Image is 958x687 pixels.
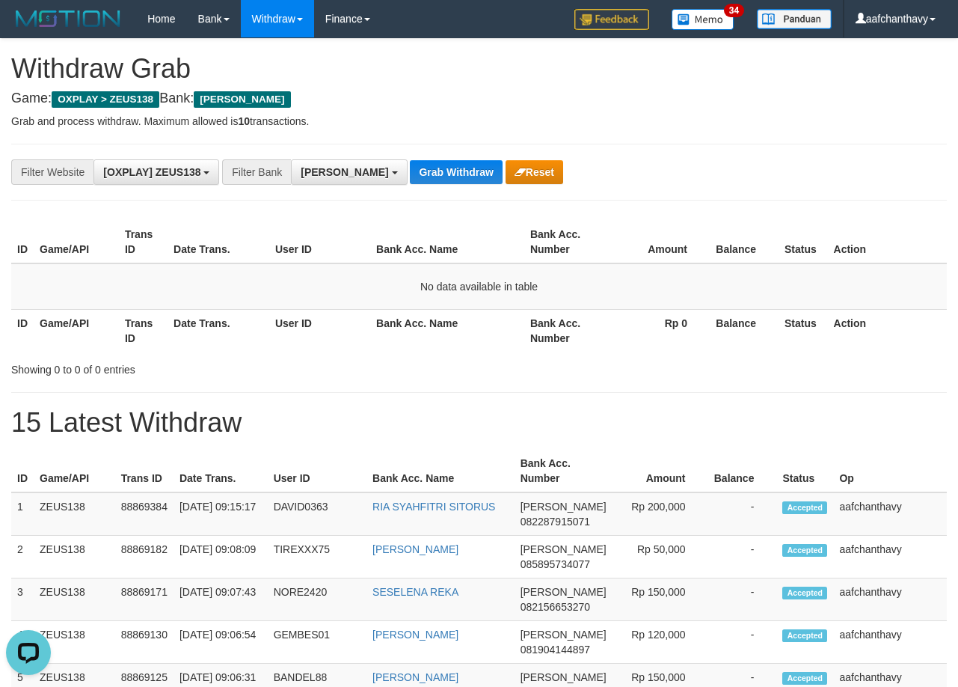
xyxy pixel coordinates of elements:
button: Grab Withdraw [410,160,502,184]
h1: 15 Latest Withdraw [11,408,947,438]
td: Rp 120,000 [612,621,708,664]
span: [PERSON_NAME] [521,501,607,513]
th: Trans ID [119,309,168,352]
span: [PERSON_NAME] [521,629,607,641]
th: ID [11,221,34,263]
td: Rp 200,000 [612,492,708,536]
td: 2 [11,536,34,578]
td: 88869171 [115,578,174,621]
span: Accepted [782,587,827,599]
th: Bank Acc. Number [524,221,609,263]
td: [DATE] 09:15:17 [174,492,268,536]
th: Amount [609,221,710,263]
th: Trans ID [115,450,174,492]
td: - [708,578,777,621]
span: [PERSON_NAME] [301,166,388,178]
div: Filter Bank [222,159,291,185]
span: Copy 082287915071 to clipboard [521,516,590,528]
h4: Game: Bank: [11,91,947,106]
a: [PERSON_NAME] [372,629,458,641]
td: [DATE] 09:07:43 [174,578,268,621]
img: Button%20Memo.svg [672,9,734,30]
p: Grab and process withdraw. Maximum allowed is transactions. [11,114,947,129]
th: Rp 0 [609,309,710,352]
th: User ID [269,221,370,263]
td: 88869182 [115,536,174,578]
a: [PERSON_NAME] [372,671,458,683]
a: SESELENA REKA [372,586,458,598]
th: Status [776,450,833,492]
td: DAVID0363 [268,492,366,536]
span: Copy 082156653270 to clipboard [521,601,590,613]
h1: Withdraw Grab [11,54,947,84]
td: aafchanthavy [833,578,947,621]
span: [PERSON_NAME] [194,91,290,108]
th: Trans ID [119,221,168,263]
td: - [708,492,777,536]
span: Accepted [782,672,827,685]
th: Status [779,221,828,263]
td: aafchanthavy [833,492,947,536]
td: - [708,621,777,664]
th: User ID [268,450,366,492]
div: Showing 0 to 0 of 0 entries [11,356,388,377]
td: 4 [11,621,34,664]
span: OXPLAY > ZEUS138 [52,91,159,108]
td: ZEUS138 [34,536,115,578]
button: Reset [506,160,563,184]
img: Feedback.jpg [574,9,649,30]
th: Date Trans. [168,309,269,352]
th: Balance [710,221,779,263]
div: Filter Website [11,159,93,185]
td: No data available in table [11,263,947,310]
td: Rp 50,000 [612,536,708,578]
th: Game/API [34,309,119,352]
th: Balance [710,309,779,352]
a: [PERSON_NAME] [372,543,458,555]
span: Copy 081904144897 to clipboard [521,644,590,656]
td: aafchanthavy [833,536,947,578]
th: ID [11,309,34,352]
img: panduan.png [757,9,832,29]
th: Bank Acc. Number [524,309,609,352]
td: ZEUS138 [34,492,115,536]
button: Open LiveChat chat widget [6,6,51,51]
td: [DATE] 09:06:54 [174,621,268,664]
th: Game/API [34,221,119,263]
span: Accepted [782,544,827,557]
th: Action [828,309,947,352]
td: GEMBES01 [268,621,366,664]
td: 3 [11,578,34,621]
td: [DATE] 09:08:09 [174,536,268,578]
th: Game/API [34,450,115,492]
span: [OXPLAY] ZEUS138 [103,166,200,178]
th: ID [11,450,34,492]
span: Accepted [782,629,827,642]
span: [PERSON_NAME] [521,586,607,598]
td: aafchanthavy [833,621,947,664]
td: NORE2420 [268,578,366,621]
th: Status [779,309,828,352]
th: Date Trans. [168,221,269,263]
span: [PERSON_NAME] [521,543,607,555]
span: Accepted [782,501,827,514]
td: 1 [11,492,34,536]
td: Rp 150,000 [612,578,708,621]
strong: 10 [238,115,250,127]
th: Bank Acc. Name [370,309,524,352]
th: User ID [269,309,370,352]
span: [PERSON_NAME] [521,671,607,683]
td: - [708,536,777,578]
th: Action [828,221,947,263]
th: Op [833,450,947,492]
th: Date Trans. [174,450,268,492]
img: MOTION_logo.png [11,7,125,30]
button: [PERSON_NAME] [291,159,407,185]
td: ZEUS138 [34,578,115,621]
span: 34 [724,4,744,17]
a: RIA SYAHFITRI SITORUS [372,501,495,513]
td: 88869384 [115,492,174,536]
th: Bank Acc. Name [366,450,515,492]
td: TIREXXX75 [268,536,366,578]
span: Copy 085895734077 to clipboard [521,558,590,570]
